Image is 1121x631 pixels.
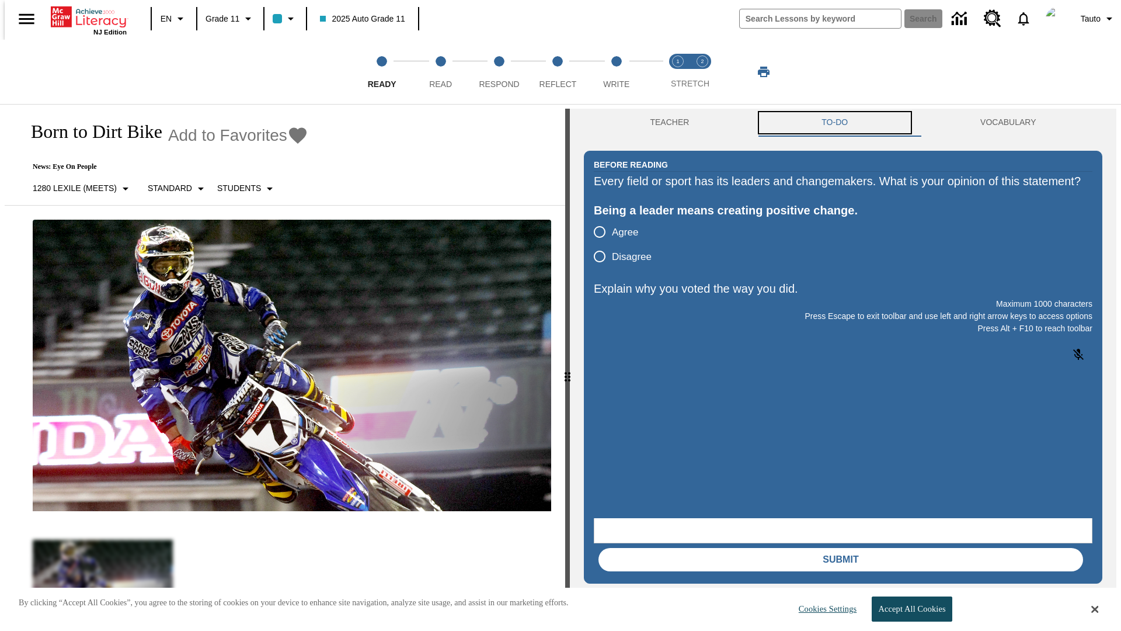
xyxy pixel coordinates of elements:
p: Press Alt + F10 to reach toolbar [594,323,1092,335]
div: activity [570,109,1116,631]
button: Add to Favorites - Born to Dirt Bike [168,125,308,145]
div: reading [5,109,565,625]
input: search field [740,9,901,28]
h1: Born to Dirt Bike [19,121,162,143]
p: Explain why you voted the way you did. [594,279,1092,298]
button: Close [1091,604,1098,615]
span: Ready [368,79,396,89]
button: Language: EN, Select a language [155,8,193,29]
button: Select Lexile, 1280 Lexile (Meets) [28,178,137,199]
div: poll [594,220,661,269]
span: STRETCH [671,79,709,88]
span: Agree [612,225,638,240]
button: Grade: Grade 11, Select a grade [201,8,260,29]
span: Disagree [612,249,652,265]
button: Stretch Read step 1 of 2 [661,40,695,104]
button: Read step 2 of 5 [406,40,474,104]
button: Click to activate and allow voice recognition [1064,341,1092,369]
p: News: Eye On People [19,162,308,171]
p: Students [217,182,261,195]
button: Stretch Respond step 2 of 2 [685,40,719,104]
button: Select a new avatar [1039,4,1076,34]
button: Respond step 3 of 5 [465,40,533,104]
text: 2 [701,58,704,64]
div: Every field or sport has its leaders and changemakers. What is your opinion of this statement? [594,172,1092,190]
img: Motocross racer James Stewart flies through the air on his dirt bike. [33,220,551,512]
span: 2025 Auto Grade 11 [320,13,405,25]
a: Notifications [1008,4,1039,34]
p: Maximum 1000 characters [594,298,1092,310]
span: Reflect [539,79,577,89]
button: Select Student [213,178,281,199]
button: Write step 5 of 5 [583,40,650,104]
span: Grade 11 [206,13,239,25]
span: Tauto [1081,13,1101,25]
h2: Before Reading [594,158,668,171]
button: VOCABULARY [914,109,1102,137]
a: Resource Center, Will open in new tab [977,3,1008,34]
img: Avatar [1046,7,1069,30]
p: By clicking “Accept All Cookies”, you agree to the storing of cookies on your device to enhance s... [19,597,569,609]
button: Class color is light blue. Change class color [268,8,302,29]
button: Ready step 1 of 5 [348,40,416,104]
div: Instructional Panel Tabs [584,109,1102,137]
span: Write [603,79,629,89]
div: Home [51,4,127,36]
span: Respond [479,79,519,89]
button: Profile/Settings [1076,8,1121,29]
button: Scaffolds, Standard [143,178,213,199]
p: 1280 Lexile (Meets) [33,182,117,195]
span: NJ Edition [93,29,127,36]
span: Add to Favorites [168,126,287,145]
button: TO-DO [756,109,914,137]
button: Cookies Settings [788,597,861,621]
a: Data Center [945,3,977,35]
span: Read [429,79,452,89]
div: Being a leader means creating positive change. [594,201,1092,220]
button: Accept All Cookies [872,597,952,622]
p: Press Escape to exit toolbar and use left and right arrow keys to access options [594,310,1092,323]
button: Reflect step 4 of 5 [524,40,591,104]
button: Teacher [584,109,756,137]
span: EN [161,13,172,25]
p: Standard [148,182,192,195]
text: 1 [676,58,679,64]
body: Explain why you voted the way you did. Maximum 1000 characters Press Alt + F10 to reach toolbar P... [5,9,170,20]
button: Open side menu [9,2,44,36]
button: Submit [598,548,1083,571]
div: Press Enter or Spacebar and then press right and left arrow keys to move the slider [565,109,570,631]
button: Print [745,61,782,82]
